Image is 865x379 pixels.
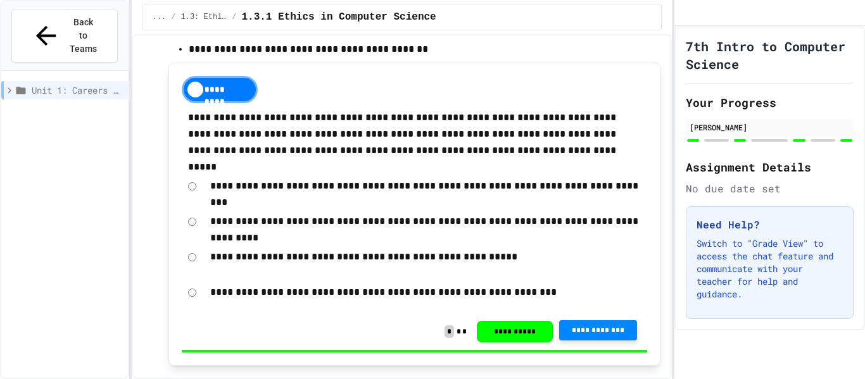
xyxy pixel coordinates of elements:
span: Unit 1: Careers & Professionalism [32,84,123,97]
span: 1.3.1 Ethics in Computer Science [241,9,436,25]
h2: Assignment Details [686,158,854,176]
p: Switch to "Grade View" to access the chat feature and communicate with your teacher for help and ... [697,237,843,301]
h3: Need Help? [697,217,843,232]
h1: 7th Intro to Computer Science [686,37,854,73]
span: 1.3: Ethics in Computing [181,12,227,22]
div: No due date set [686,181,854,196]
span: / [171,12,175,22]
span: ... [153,12,167,22]
span: Back to Teams [68,16,98,56]
div: [PERSON_NAME] [690,121,850,133]
button: Back to Teams [11,9,118,63]
span: / [232,12,236,22]
h2: Your Progress [686,94,854,111]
